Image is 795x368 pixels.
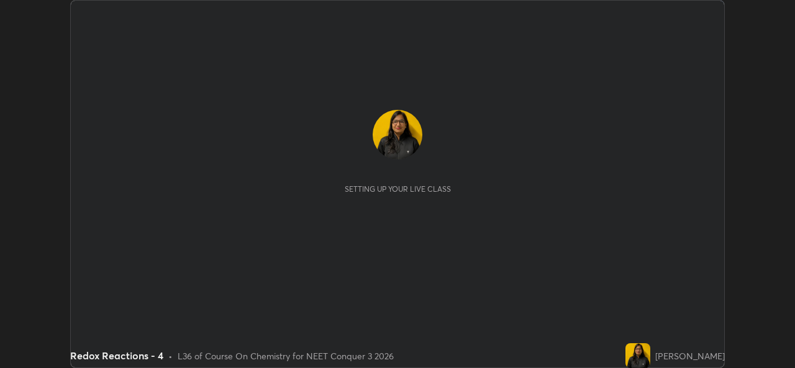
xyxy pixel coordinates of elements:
img: 5601c98580164add983b3da7b044abd6.jpg [625,343,650,368]
div: Redox Reactions - 4 [70,348,163,363]
div: Setting up your live class [345,184,451,194]
div: • [168,349,173,362]
div: [PERSON_NAME] [655,349,725,362]
img: 5601c98580164add983b3da7b044abd6.jpg [373,110,422,159]
div: L36 of Course On Chemistry for NEET Conquer 3 2026 [178,349,394,362]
